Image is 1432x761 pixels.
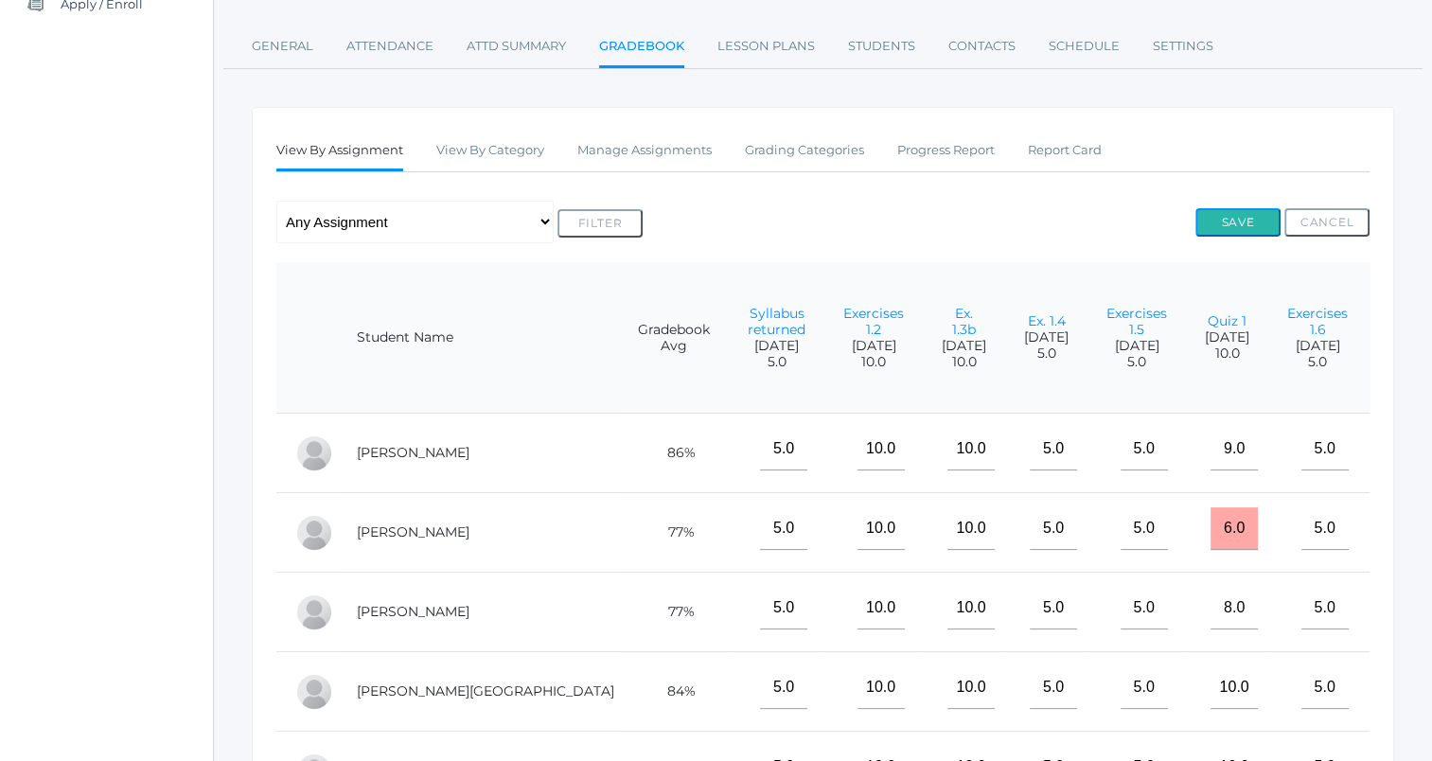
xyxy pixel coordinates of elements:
[1153,27,1213,65] a: Settings
[338,262,619,414] th: Student Name
[748,305,805,338] a: Syllabus returned
[748,338,805,354] span: [DATE]
[748,354,805,370] span: 5.0
[1195,208,1281,237] button: Save
[619,493,729,573] td: 77%
[942,354,986,370] span: 10.0
[1024,329,1069,345] span: [DATE]
[619,262,729,414] th: Gradebook Avg
[843,338,904,354] span: [DATE]
[295,673,333,711] div: Austin Hill
[346,27,433,65] a: Attendance
[1106,305,1167,338] a: Exercises 1.5
[948,27,1016,65] a: Contacts
[1205,329,1249,345] span: [DATE]
[436,132,544,169] a: View By Category
[467,27,566,65] a: Attd Summary
[295,593,333,631] div: Wyatt Hill
[1287,305,1348,338] a: Exercises 1.6
[1028,132,1102,169] a: Report Card
[295,434,333,472] div: Reese Carr
[619,573,729,652] td: 77%
[1284,208,1370,237] button: Cancel
[1287,338,1348,354] span: [DATE]
[952,305,976,338] a: Ex. 1.3b
[557,209,643,238] button: Filter
[619,414,729,493] td: 86%
[1205,345,1249,362] span: 10.0
[843,305,904,338] a: Exercises 1.2
[619,652,729,732] td: 84%
[357,682,614,699] a: [PERSON_NAME][GEOGRAPHIC_DATA]
[295,514,333,552] div: LaRae Erner
[1049,27,1120,65] a: Schedule
[717,27,815,65] a: Lesson Plans
[357,444,469,461] a: [PERSON_NAME]
[897,132,995,169] a: Progress Report
[848,27,915,65] a: Students
[252,27,313,65] a: General
[1287,354,1348,370] span: 5.0
[357,523,469,540] a: [PERSON_NAME]
[276,132,403,172] a: View By Assignment
[843,354,904,370] span: 10.0
[599,27,684,68] a: Gradebook
[1024,345,1069,362] span: 5.0
[942,338,986,354] span: [DATE]
[1106,354,1167,370] span: 5.0
[1028,312,1066,329] a: Ex. 1.4
[1106,338,1167,354] span: [DATE]
[577,132,712,169] a: Manage Assignments
[357,603,469,620] a: [PERSON_NAME]
[1208,312,1246,329] a: Quiz 1
[745,132,864,169] a: Grading Categories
